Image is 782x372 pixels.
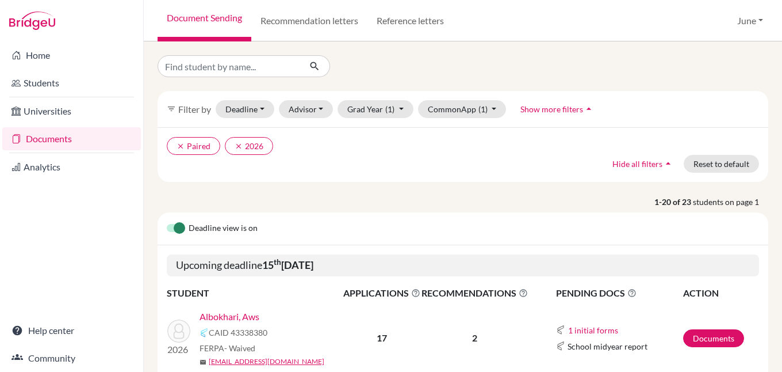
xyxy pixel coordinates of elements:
span: APPLICATIONS [343,286,420,300]
a: Community [2,347,141,370]
button: 1 initial forms [568,324,619,337]
a: [EMAIL_ADDRESS][DOMAIN_NAME] [209,356,324,367]
button: Advisor [279,100,333,118]
span: FERPA [200,342,255,354]
button: June [732,10,768,32]
button: Hide all filtersarrow_drop_up [603,155,684,173]
i: arrow_drop_up [662,158,674,169]
button: clearPaired [167,137,220,155]
span: Deadline view is on [189,222,258,236]
span: - Waived [224,343,255,353]
a: Analytics [2,155,141,179]
span: mail [200,359,206,366]
img: Albokhari, Aws [167,320,190,343]
i: filter_list [167,104,176,113]
a: Albokhari, Aws [200,310,259,324]
i: clear [235,142,243,150]
p: 2026 [167,343,190,356]
span: students on page 1 [693,196,768,208]
span: RECOMMENDATIONS [421,286,528,300]
button: Reset to default [684,155,759,173]
a: Students [2,71,141,94]
span: School midyear report [568,340,647,352]
p: 2 [421,331,528,345]
button: clear2026 [225,137,273,155]
span: Show more filters [520,104,583,114]
a: Documents [683,329,744,347]
i: clear [177,142,185,150]
button: Grad Year(1) [338,100,413,118]
span: Hide all filters [612,159,662,169]
b: 15 [DATE] [262,259,313,271]
a: Documents [2,127,141,150]
input: Find student by name... [158,55,300,77]
button: CommonApp(1) [418,100,507,118]
span: PENDING DOCS [556,286,682,300]
span: Filter by [178,104,211,115]
a: Universities [2,100,141,123]
th: STUDENT [167,286,343,301]
span: (1) [385,104,394,114]
button: Deadline [216,100,274,118]
sup: th [274,257,281,267]
span: (1) [478,104,488,114]
h5: Upcoming deadline [167,255,759,276]
button: Show more filtersarrow_drop_up [511,100,604,118]
img: Common App logo [200,328,209,337]
b: 17 [377,332,387,343]
a: Home [2,44,141,67]
img: Common App logo [556,325,565,335]
strong: 1-20 of 23 [654,196,693,208]
img: Bridge-U [9,12,55,30]
i: arrow_drop_up [583,103,595,115]
th: ACTION [683,286,760,301]
span: CAID 43338380 [209,327,267,339]
a: Help center [2,319,141,342]
img: Common App logo [556,341,565,351]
